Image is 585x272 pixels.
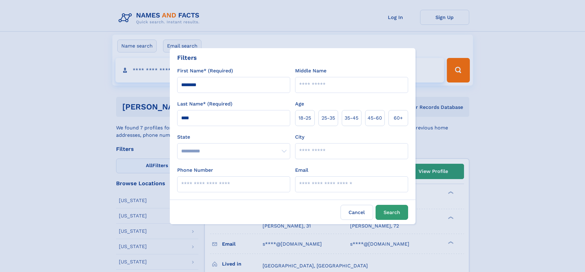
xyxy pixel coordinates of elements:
button: Search [376,205,408,220]
label: Phone Number [177,167,213,174]
span: 45‑60 [368,114,382,122]
div: Filters [177,53,197,62]
label: Middle Name [295,67,326,75]
label: Last Name* (Required) [177,100,232,108]
span: 35‑45 [345,114,358,122]
label: Cancel [341,205,373,220]
label: City [295,133,304,141]
label: Email [295,167,308,174]
label: First Name* (Required) [177,67,233,75]
span: 25‑35 [322,114,335,122]
span: 60+ [394,114,403,122]
label: Age [295,100,304,108]
span: 18‑25 [298,114,311,122]
label: State [177,133,290,141]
